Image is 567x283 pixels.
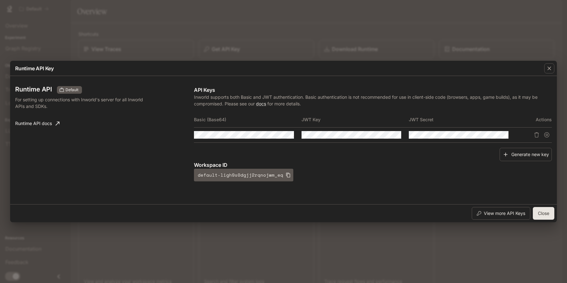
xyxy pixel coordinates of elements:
th: Basic (Base64) [194,112,301,127]
button: View more API Keys [472,207,530,220]
th: JWT Secret [409,112,516,127]
button: default-ligh9s0dgjj2rqnojwm_eq [194,169,293,181]
p: Inworld supports both Basic and JWT authentication. Basic authentication is not recommended for u... [194,94,552,107]
p: API Keys [194,86,552,94]
span: Default [63,87,81,93]
button: Suspend API key [542,130,552,140]
a: Runtime API docs [13,117,62,130]
th: JWT Key [302,112,409,127]
div: These keys will apply to your current workspace only [57,86,82,94]
p: For setting up connections with Inworld's server for all Inworld APIs and SDKs. [15,96,146,110]
button: Generate new key [500,148,552,161]
p: Runtime API Key [15,65,54,72]
a: docs [256,101,266,106]
p: Workspace ID [194,161,552,169]
th: Actions [516,112,552,127]
h3: Runtime API [15,86,52,92]
button: Delete API key [532,130,542,140]
button: Close [533,207,554,220]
